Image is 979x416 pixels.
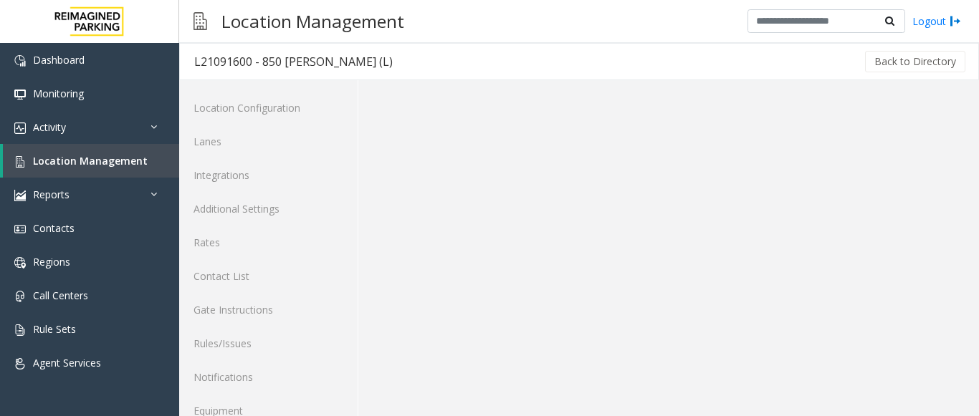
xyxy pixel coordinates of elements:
span: Reports [33,188,70,201]
span: Rule Sets [33,322,76,336]
img: 'icon' [14,257,26,269]
a: Location Configuration [179,91,358,125]
img: 'icon' [14,55,26,67]
a: Lanes [179,125,358,158]
img: 'icon' [14,324,26,336]
a: Logout [912,14,961,29]
div: L21091600 - 850 [PERSON_NAME] (L) [194,52,393,71]
a: Notifications [179,360,358,394]
img: 'icon' [14,223,26,235]
img: 'icon' [14,122,26,134]
img: logout [950,14,961,29]
img: 'icon' [14,291,26,302]
span: Contacts [33,221,75,235]
a: Contact List [179,259,358,293]
img: 'icon' [14,190,26,201]
button: Back to Directory [865,51,965,72]
span: Regions [33,255,70,269]
img: 'icon' [14,156,26,168]
h3: Location Management [214,4,411,39]
a: Rules/Issues [179,326,358,360]
span: Agent Services [33,356,101,369]
span: Dashboard [33,53,85,67]
a: Rates [179,226,358,259]
span: Call Centers [33,289,88,302]
a: Integrations [179,158,358,192]
span: Monitoring [33,87,84,100]
img: 'icon' [14,89,26,100]
a: Additional Settings [179,192,358,226]
span: Activity [33,120,66,134]
img: pageIcon [194,4,207,39]
a: Gate Instructions [179,293,358,326]
a: Location Management [3,144,179,178]
span: Location Management [33,154,148,168]
img: 'icon' [14,358,26,369]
